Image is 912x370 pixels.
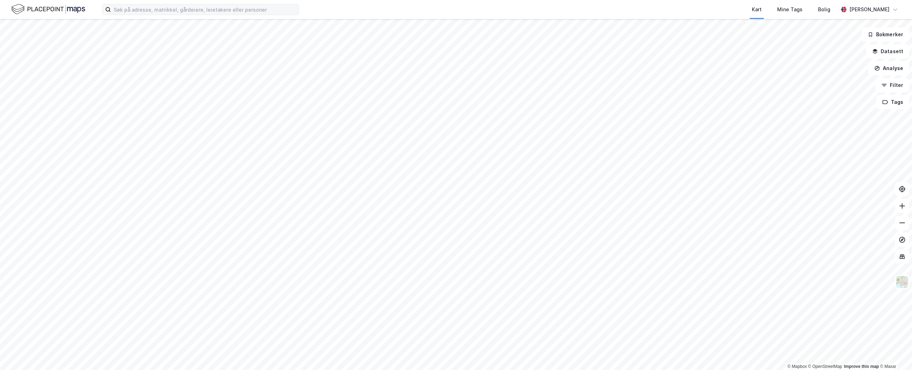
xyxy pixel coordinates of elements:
div: Kart [752,5,762,14]
div: [PERSON_NAME] [849,5,889,14]
div: Mine Tags [777,5,803,14]
div: Kontrollprogram for chat [877,336,912,370]
input: Søk på adresse, matrikkel, gårdeiere, leietakere eller personer [111,4,299,15]
img: logo.f888ab2527a4732fd821a326f86c7f29.svg [11,3,85,15]
iframe: Chat Widget [877,336,912,370]
div: Bolig [818,5,830,14]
